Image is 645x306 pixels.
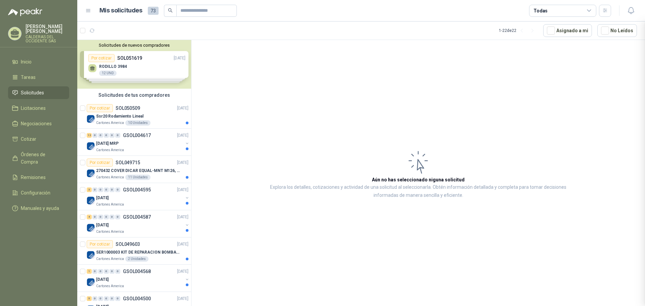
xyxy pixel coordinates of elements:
span: 73 [148,7,159,15]
span: Cotizar [21,135,36,143]
h1: Mis solicitudes [99,6,142,15]
span: Manuales y ayuda [21,205,59,212]
a: Configuración [8,186,69,199]
span: Solicitudes [21,89,44,96]
img: Logo peakr [8,8,42,16]
a: Remisiones [8,171,69,184]
a: Negociaciones [8,117,69,130]
span: search [168,8,173,13]
a: Manuales y ayuda [8,202,69,215]
span: Remisiones [21,174,46,181]
a: Cotizar [8,133,69,145]
span: Tareas [21,74,36,81]
a: Licitaciones [8,102,69,115]
a: Solicitudes [8,86,69,99]
span: Configuración [21,189,50,196]
p: [PERSON_NAME] [PERSON_NAME] [26,24,69,34]
a: Órdenes de Compra [8,148,69,168]
span: Órdenes de Compra [21,151,63,166]
a: Inicio [8,55,69,68]
span: Negociaciones [21,120,52,127]
div: Todas [533,7,548,14]
span: Inicio [21,58,32,65]
a: Tareas [8,71,69,84]
p: CALDERAS DEL OCCIDENTE SAS [26,35,69,43]
span: Licitaciones [21,104,46,112]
